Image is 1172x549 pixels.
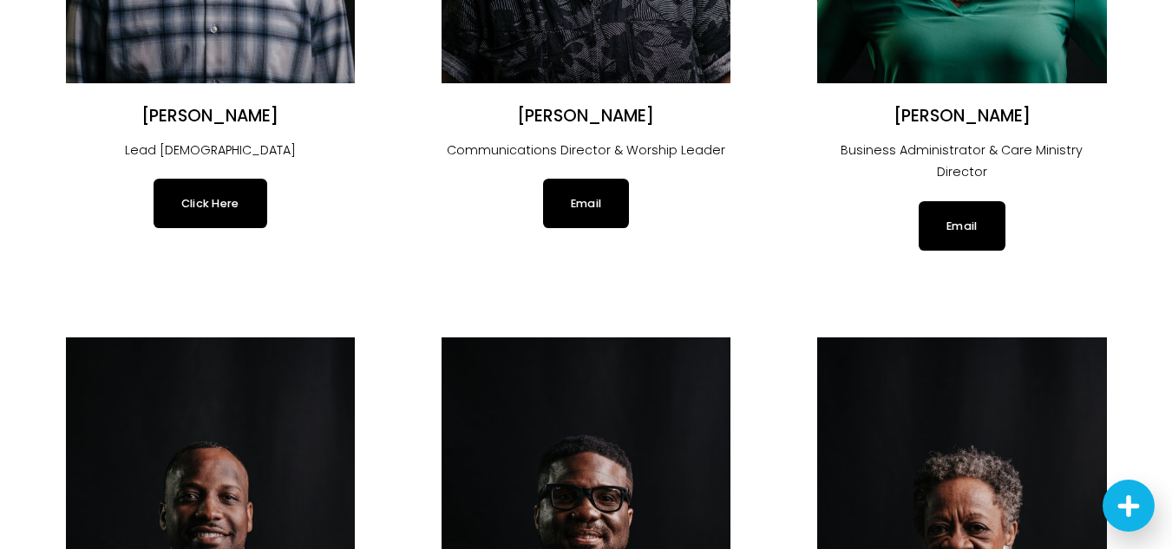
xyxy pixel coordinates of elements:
p: Business Administrator & Care Ministry Director [817,140,1106,185]
p: Lead [DEMOGRAPHIC_DATA] [66,140,355,162]
p: Communications Director & Worship Leader [442,140,730,162]
h2: [PERSON_NAME] [817,106,1106,127]
a: Click Here [154,179,267,227]
a: Email [543,179,629,227]
h2: [PERSON_NAME] [442,106,730,127]
a: Email [919,201,1005,250]
h2: [PERSON_NAME] [66,106,355,127]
